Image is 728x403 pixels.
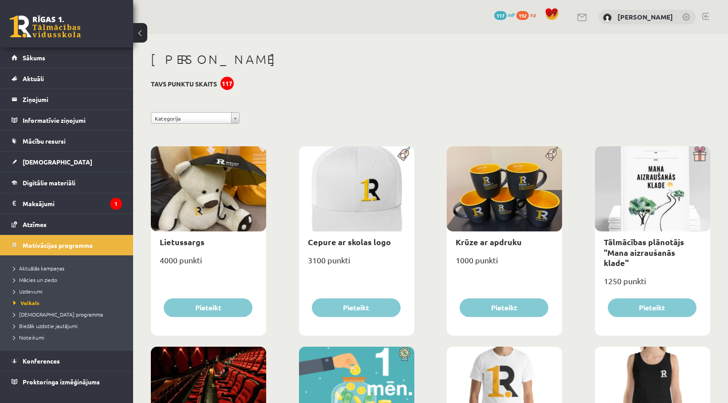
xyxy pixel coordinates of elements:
a: [DEMOGRAPHIC_DATA] programma [13,310,124,318]
a: Uzdevumi [13,287,124,295]
a: 192 xp [516,11,540,18]
a: 117 mP [494,11,515,18]
img: Populāra prece [542,146,562,161]
span: Aktuālās kampaņas [13,265,64,272]
div: 1000 punkti [447,253,562,275]
a: Atzīmes [12,214,122,235]
div: 4000 punkti [151,253,266,275]
a: Ziņojumi [12,89,122,110]
a: Veikals [13,299,124,307]
h3: Tavs punktu skaits [151,80,217,88]
span: Biežāk uzdotie jautājumi [13,322,78,329]
span: Veikals [13,299,39,306]
a: [DEMOGRAPHIC_DATA] [12,152,122,172]
span: 192 [516,11,529,20]
a: Aktuāli [12,68,122,89]
div: 3100 punkti [299,253,414,275]
span: Atzīmes [23,220,47,228]
i: 1 [110,198,122,210]
span: [DEMOGRAPHIC_DATA] [23,158,92,166]
span: Digitālie materiāli [23,179,75,187]
div: 117 [220,77,234,90]
img: Populāra prece [394,146,414,161]
img: Emīlija Hudoleja [603,13,612,22]
span: Noteikumi [13,334,44,341]
img: Atlaide [394,347,414,362]
a: Mācies un ziedo [13,276,124,284]
a: Biežāk uzdotie jautājumi [13,322,124,330]
legend: Maksājumi [23,193,122,214]
a: Maksājumi1 [12,193,122,214]
img: Dāvana ar pārsteigumu [690,146,710,161]
span: 117 [494,11,507,20]
span: Mācību resursi [23,137,66,145]
span: Proktoringa izmēģinājums [23,378,100,386]
a: Lietussargs [160,237,205,247]
a: Kategorija [151,112,240,124]
span: Motivācijas programma [23,241,93,249]
span: Kategorija [155,113,228,124]
a: Cepure ar skolas logo [308,237,391,247]
a: Digitālie materiāli [12,172,122,193]
a: Rīgas 1. Tālmācības vidusskola [10,16,81,38]
button: Pieteikt [608,298,697,317]
button: Pieteikt [312,298,401,317]
a: Informatīvie ziņojumi [12,110,122,130]
a: Motivācijas programma [12,235,122,255]
a: Noteikumi [13,333,124,341]
h1: [PERSON_NAME] [151,52,710,67]
span: mP [508,11,515,18]
span: [DEMOGRAPHIC_DATA] programma [13,311,103,318]
a: Mācību resursi [12,131,122,151]
legend: Informatīvie ziņojumi [23,110,122,130]
span: Mācies un ziedo [13,276,57,283]
button: Pieteikt [164,298,252,317]
a: Sākums [12,47,122,68]
span: xp [530,11,536,18]
a: Tālmācības plānotājs "Mana aizraušanās klade" [604,237,684,268]
legend: Ziņojumi [23,89,122,110]
a: Proktoringa izmēģinājums [12,372,122,392]
span: Aktuāli [23,74,44,82]
a: [PERSON_NAME] [618,12,673,21]
a: Aktuālās kampaņas [13,264,124,272]
button: Pieteikt [460,298,548,317]
span: Uzdevumi [13,288,43,295]
a: Krūze ar apdruku [456,237,522,247]
span: Konferences [23,357,60,365]
div: 1250 punkti [595,274,710,296]
a: Konferences [12,351,122,371]
span: Sākums [23,54,45,62]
